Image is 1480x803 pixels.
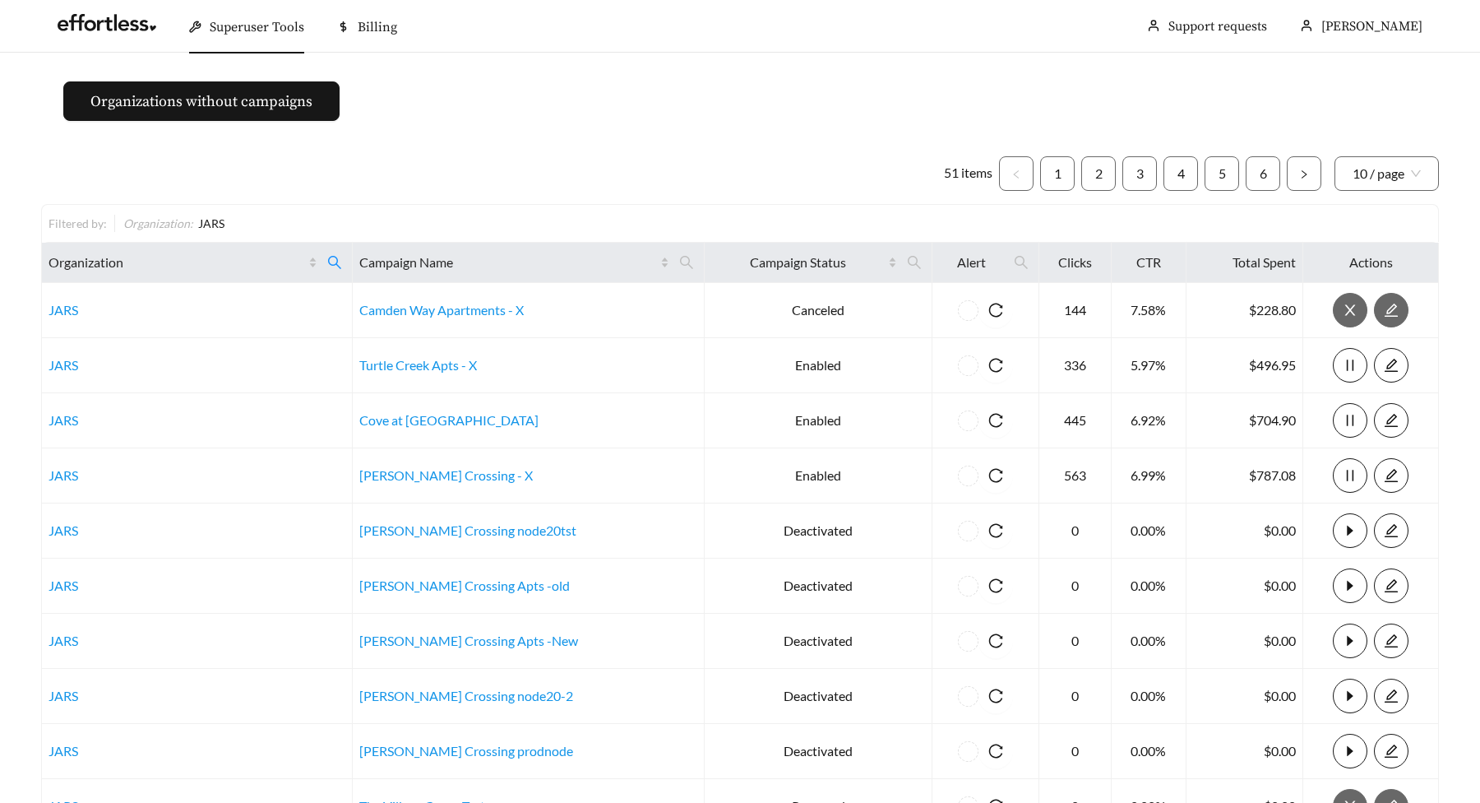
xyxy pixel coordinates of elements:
a: 2 [1082,157,1115,190]
td: 0 [1039,614,1112,669]
span: Superuser Tools [210,19,304,35]
a: [PERSON_NAME] Crossing node20-2 [359,688,573,703]
td: Deactivated [705,724,932,779]
a: [PERSON_NAME] Crossing Apts -New [359,633,578,648]
button: edit [1374,624,1408,658]
span: edit [1375,523,1408,538]
a: edit [1374,743,1408,759]
span: reload [978,744,1013,759]
li: 5 [1205,156,1239,191]
span: 10 / page [1353,157,1421,190]
button: pause [1333,458,1367,493]
a: JARS [49,357,78,373]
span: left [1011,169,1021,179]
span: caret-right [1334,523,1367,538]
td: $496.95 [1186,338,1303,393]
button: edit [1374,293,1408,327]
span: reload [978,578,1013,593]
a: edit [1374,412,1408,428]
a: edit [1374,633,1408,648]
div: Filtered by: [49,215,114,232]
button: reload [978,403,1013,438]
li: 4 [1163,156,1198,191]
td: Deactivated [705,504,932,559]
td: Enabled [705,393,932,448]
td: Enabled [705,338,932,393]
button: pause [1333,348,1367,383]
a: Support requests [1168,18,1267,35]
span: [PERSON_NAME] [1321,18,1422,35]
td: 0 [1039,669,1112,724]
span: caret-right [1334,578,1367,593]
span: reload [978,468,1013,483]
span: Alert [939,253,1004,272]
a: JARS [49,578,78,593]
button: reload [978,293,1013,327]
a: [PERSON_NAME] Crossing prodnode [359,743,573,759]
span: Organization : [123,216,193,230]
span: search [1014,255,1029,270]
a: [PERSON_NAME] Crossing Apts -old [359,578,570,593]
span: pause [1334,468,1367,483]
td: Deactivated [705,614,932,669]
span: search [679,255,694,270]
span: search [1007,249,1035,276]
button: pause [1333,403,1367,438]
span: edit [1375,468,1408,483]
span: right [1299,169,1309,179]
span: Billing [358,19,397,35]
td: Enabled [705,448,932,504]
a: 3 [1123,157,1156,190]
th: CTR [1112,243,1186,283]
a: edit [1374,522,1408,538]
td: 6.92% [1112,393,1186,448]
span: edit [1375,744,1408,759]
a: edit [1374,578,1408,593]
button: reload [978,569,1013,603]
span: reload [978,303,1013,318]
td: 144 [1039,283,1112,338]
span: search [673,249,701,276]
td: $0.00 [1186,504,1303,559]
span: edit [1375,578,1408,593]
span: search [900,249,928,276]
td: 0.00% [1112,669,1186,724]
a: edit [1374,467,1408,483]
button: right [1287,156,1321,191]
button: caret-right [1333,734,1367,768]
a: JARS [49,743,78,759]
button: reload [978,458,1013,493]
button: edit [1374,403,1408,438]
a: 4 [1164,157,1197,190]
td: 445 [1039,393,1112,448]
td: 6.99% [1112,448,1186,504]
button: left [999,156,1034,191]
button: caret-right [1333,569,1367,603]
td: Deactivated [705,559,932,614]
button: reload [978,513,1013,548]
span: search [321,249,349,276]
li: 6 [1246,156,1280,191]
span: pause [1334,358,1367,373]
td: $0.00 [1186,559,1303,614]
span: reload [978,413,1013,428]
a: Cove at [GEOGRAPHIC_DATA] [359,412,539,428]
td: Deactivated [705,669,932,724]
td: 0.00% [1112,504,1186,559]
span: reload [978,634,1013,648]
td: $0.00 [1186,614,1303,669]
span: edit [1375,358,1408,373]
li: 1 [1040,156,1075,191]
span: Organization [49,253,305,272]
td: $0.00 [1186,724,1303,779]
a: edit [1374,357,1408,373]
a: Camden Way Apartments - X [359,302,524,318]
button: caret-right [1333,513,1367,548]
span: search [907,255,922,270]
th: Total Spent [1186,243,1303,283]
a: JARS [49,302,78,318]
td: 0 [1039,504,1112,559]
span: caret-right [1334,689,1367,703]
td: $704.90 [1186,393,1303,448]
td: $787.08 [1186,448,1303,504]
